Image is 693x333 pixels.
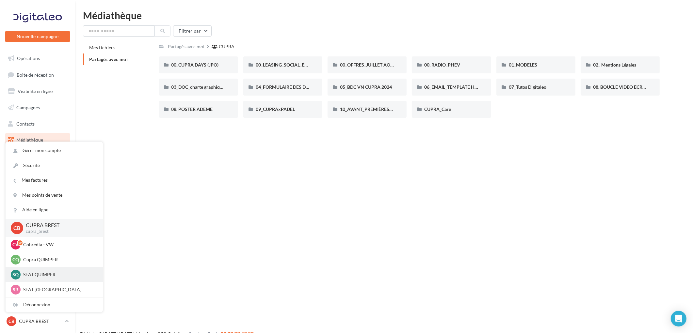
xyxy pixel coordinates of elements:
button: Nouvelle campagne [5,31,70,42]
span: 02_ Mentions Légales [593,62,636,68]
span: Boîte de réception [17,72,54,77]
span: CB [8,318,14,325]
span: 09_CUPRAxPADEL [256,106,295,112]
div: Médiathèque [83,10,685,20]
span: 00_OFFRES_JUILLET AOÛT [340,62,396,68]
span: 01_MODELES [509,62,537,68]
span: 03_DOC_charte graphique et GUIDELINES [171,84,257,90]
span: 00_LEASING_SOCIAL_ÉLECTRIQUE [256,62,329,68]
a: Aide en ligne [6,203,103,217]
a: Visibilité en ligne [4,84,71,98]
span: 00_CUPRA DAYS (JPO) [171,62,219,68]
p: CUPRA BREST [19,318,62,325]
div: CUPRA [219,43,235,50]
a: CB CUPRA BREST [5,315,70,327]
p: cupra_brest [26,229,92,235]
div: Open Intercom Messenger [671,311,686,326]
a: Sécurité [6,158,103,173]
a: Campagnes DataOnDemand [4,187,71,206]
span: Opérations [17,55,40,61]
a: PLV et print personnalisable [4,166,71,185]
a: Contacts [4,117,71,131]
p: Cupra QUIMPER [23,256,95,263]
span: 00_RADIO_PHEV [424,62,460,68]
span: 07_Tutos Digitaleo [509,84,546,90]
span: CB [14,224,21,232]
a: Médiathèque [4,133,71,147]
span: Visibilité en ligne [18,88,53,94]
span: 04_FORMULAIRE DES DEMANDES CRÉATIVES [256,84,353,90]
span: CQ [12,256,19,263]
span: Contacts [16,121,35,126]
a: Opérations [4,52,71,65]
span: Partagés avec moi [89,56,128,62]
p: Cobredia - VW [23,241,95,248]
span: 10_AVANT_PREMIÈRES_CUPRA (VENTES PRIVEES) [340,106,447,112]
span: SB [13,286,19,293]
span: Campagnes [16,105,40,110]
div: Partagés avec moi [168,43,205,50]
a: Boîte de réception [4,68,71,82]
p: CUPRA BREST [26,221,92,229]
p: SEAT QUIMPER [23,271,95,278]
span: 05_BDC VN CUPRA 2024 [340,84,392,90]
div: Déconnexion [6,297,103,312]
span: 08. POSTER ADEME [171,106,213,112]
a: Campagnes [4,101,71,114]
a: Gérer mon compte [6,143,103,158]
span: 06_EMAIL_TEMPLATE HTML CUPRA [424,84,500,90]
span: SQ [13,271,19,278]
span: Médiathèque [16,137,43,143]
span: Mes fichiers [89,45,115,50]
a: Mes points de vente [6,188,103,203]
a: Mes factures [6,173,103,188]
p: SEAT [GEOGRAPHIC_DATA] [23,286,95,293]
span: CUPRA_Care [424,106,451,112]
a: Calendrier [4,149,71,163]
button: Filtrer par [173,25,212,37]
span: CV [13,241,19,248]
span: 08. BOUCLE VIDEO ECRAN SHOWROOM [593,84,679,90]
